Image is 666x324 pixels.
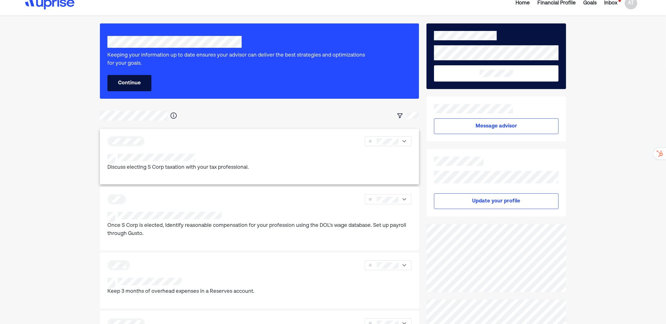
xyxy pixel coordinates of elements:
button: Message advisor [434,118,559,134]
p: Once S Corp is elected, Identify reasonable compensation for your profession using the DOL’s wage... [107,222,412,238]
button: Continue [107,75,151,91]
p: Discuss electing S Corp taxation with your tax professional. [107,164,249,172]
p: Keep 3 months of overhead expenses in a Reserves account. [107,288,254,296]
button: Update your profile [434,193,559,209]
div: Keeping your information up to date ensures your advisor can deliver the best strategies and opti... [107,52,366,67]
